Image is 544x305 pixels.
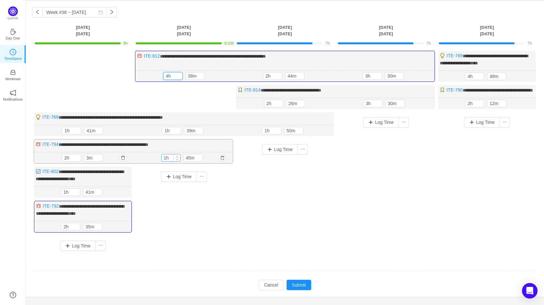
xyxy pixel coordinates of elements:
p: Workload [5,76,20,82]
button: Log Time [464,117,500,127]
th: [DATE] [DATE] [32,24,133,37]
a: ITE-812 [144,53,160,59]
i: icon: clock-circle [10,49,16,55]
a: ITE-792 [43,203,59,209]
span: Increase Value [174,154,180,158]
img: 10303 [36,142,41,147]
i: icon: up [176,155,178,158]
img: 10322 [440,53,445,58]
button: icon: delete [219,154,226,162]
img: 10303 [137,53,142,59]
a: ITE-794 [42,142,59,147]
th: [DATE] [DATE] [436,24,538,37]
i: icon: calendar [98,10,103,15]
a: ITE-602 [42,169,59,174]
button: Log Time [60,241,96,251]
button: icon: ellipsis [399,117,409,127]
a: ITE-790 [447,87,463,93]
span: 8h [123,41,128,46]
a: icon: coffeeDay One [10,30,16,37]
th: [DATE] [DATE] [133,24,234,37]
input: Select a week [42,7,107,17]
p: TimeSpent [4,56,22,61]
button: icon: ellipsis [500,117,510,127]
div: Open Intercom Messenger [522,283,538,299]
button: Submit [287,280,311,290]
button: icon: left [32,7,43,17]
img: 10303 [36,203,41,209]
a: icon: notificationNotifications [10,92,16,98]
img: 10318 [36,169,41,174]
th: [DATE] [DATE] [335,24,436,37]
img: 10322 [36,114,41,120]
button: Log Time [262,144,298,155]
a: icon: question-circle [10,292,16,298]
button: Log Time [161,171,197,182]
span: 7h [426,41,431,46]
span: Decrease Value [174,158,180,161]
img: 10315 [238,87,243,93]
p: Notifications [3,96,23,102]
img: Quantify [8,6,18,16]
i: icon: notification [10,90,16,96]
span: 7h [325,41,330,46]
button: Log Time [363,117,399,127]
a: ITE-769 [447,53,463,58]
a: ITE-769 [42,114,59,120]
button: Cancel [259,280,283,290]
p: Quantify [7,16,18,21]
span: 7h [527,41,532,46]
button: icon: delete [119,154,127,162]
i: icon: inbox [10,69,16,76]
button: icon: ellipsis [96,241,106,251]
a: icon: clock-circleTimeSpent [10,51,16,57]
a: icon: inboxWorkload [10,71,16,78]
span: 8.03h [224,41,234,46]
i: icon: coffee [10,28,16,35]
button: icon: ellipsis [197,171,207,182]
p: Day One [6,35,20,41]
i: icon: down [176,159,178,161]
img: 10315 [440,87,445,93]
a: ITE-814 [244,87,261,93]
button: icon: ellipsis [298,144,308,155]
button: icon: right [107,7,117,17]
th: [DATE] [DATE] [234,24,335,37]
